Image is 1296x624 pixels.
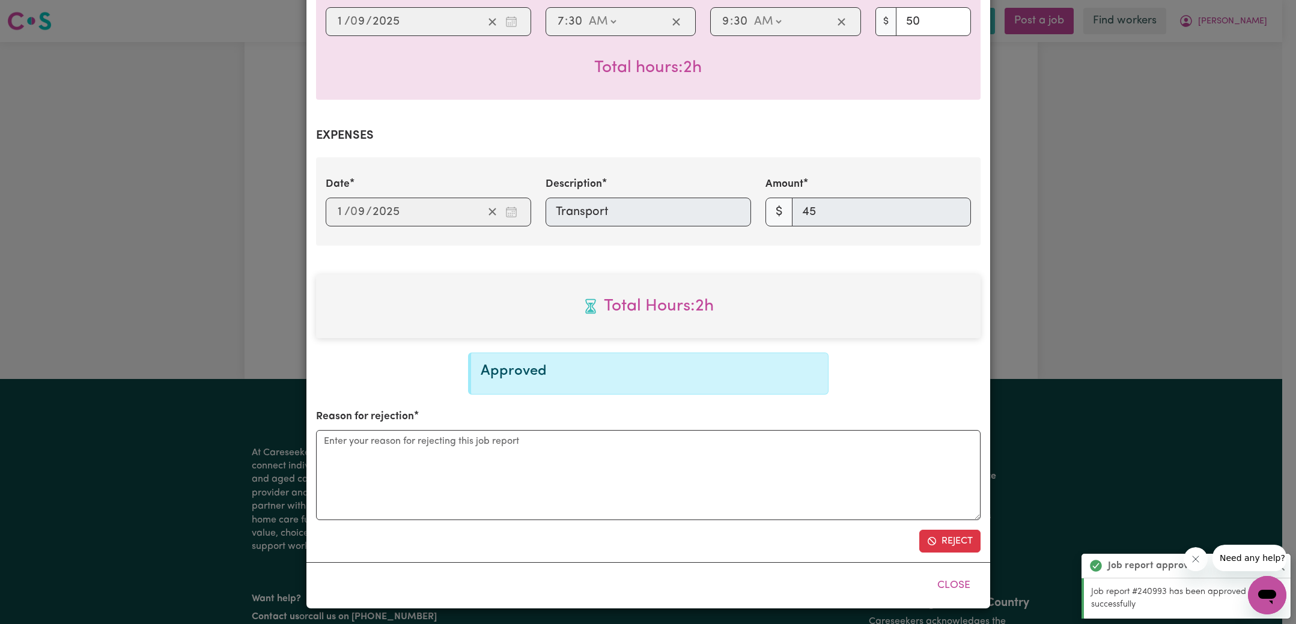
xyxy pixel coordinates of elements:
label: Amount [765,177,803,192]
input: -- [722,13,730,31]
input: ---- [372,13,400,31]
label: Description [546,177,602,192]
strong: Job report approved [1108,559,1200,573]
button: Enter the date of expense [502,203,521,221]
input: -- [568,13,583,31]
button: Clear date [483,13,502,31]
input: ---- [372,203,400,221]
button: Enter the date of care work [502,13,521,31]
span: 0 [350,206,357,218]
span: $ [765,198,793,226]
span: Total hours worked: 2 hours [594,59,702,76]
iframe: Message from company [1212,545,1286,571]
button: Clear date [483,203,502,221]
input: -- [733,13,748,31]
span: / [366,15,372,28]
span: / [344,15,350,28]
span: : [565,15,568,28]
label: Reason for rejection [316,409,414,425]
input: -- [337,203,345,221]
input: -- [351,13,367,31]
iframe: Button to launch messaging window [1248,576,1286,614]
span: Total hours worked: 2 hours [326,294,971,319]
iframe: Close message [1184,547,1208,571]
span: / [366,205,372,219]
span: $ [875,7,896,36]
input: -- [337,13,345,31]
h2: Expenses [316,129,981,143]
input: -- [557,13,565,31]
button: Reject job report [919,530,981,553]
p: Job report #240993 has been approved successfully [1091,586,1283,611]
span: : [730,15,733,28]
input: -- [351,203,367,221]
button: Close [927,572,981,599]
span: / [344,205,350,219]
span: 0 [350,16,357,28]
span: Approved [481,364,547,378]
input: Transport [546,198,751,226]
label: Date [326,177,350,192]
